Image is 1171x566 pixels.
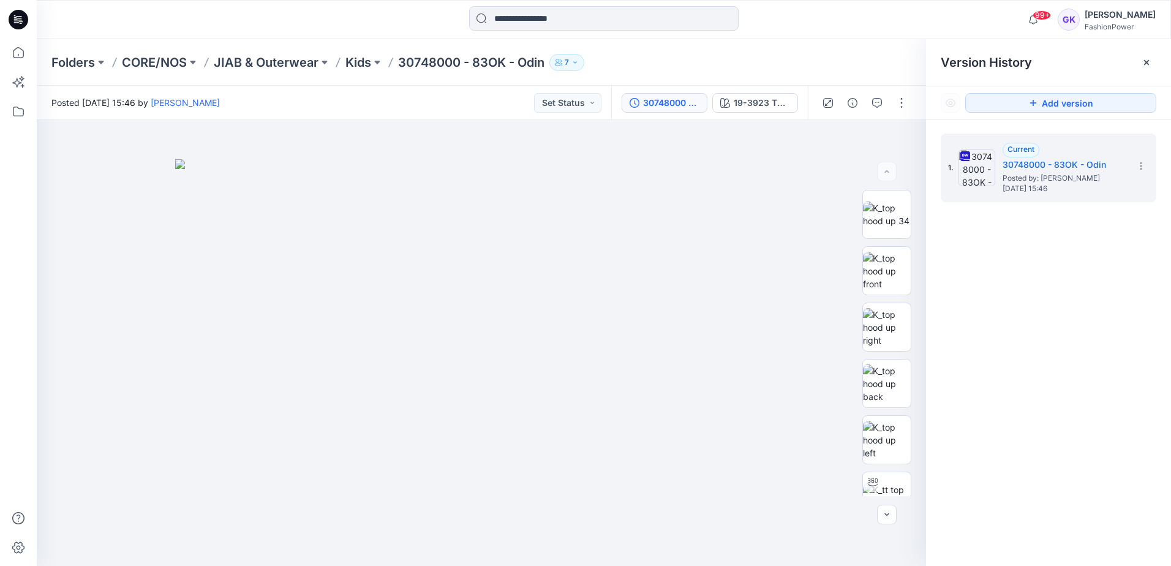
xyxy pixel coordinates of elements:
[214,54,318,71] a: JIAB & Outerwear
[941,93,960,113] button: Show Hidden Versions
[1003,172,1125,184] span: Posted by: Bibi Castelijns
[712,93,798,113] button: 19-3923 TPG Navy Blazer
[941,55,1032,70] span: Version History
[1058,9,1080,31] div: GK
[1142,58,1151,67] button: Close
[175,159,788,566] img: eyJhbGciOiJIUzI1NiIsImtpZCI6IjAiLCJzbHQiOiJzZXMiLCJ0eXAiOiJKV1QifQ.eyJkYXRhIjp7InR5cGUiOiJzdG9yYW...
[345,54,371,71] a: Kids
[549,54,584,71] button: 7
[863,252,911,290] img: K_top hood up front
[565,56,569,69] p: 7
[622,93,707,113] button: 30748000 - 83OK - Odin
[863,202,911,227] img: K_top hood up 34
[863,308,911,347] img: K_top hood up right
[863,421,911,459] img: K_top hood up left
[51,54,95,71] a: Folders
[643,96,699,110] div: 30748000 - 83OK - Odin
[863,483,911,509] img: K_tt top hood up
[122,54,187,71] a: CORE/NOS
[151,97,220,108] a: [PERSON_NAME]
[1085,7,1156,22] div: [PERSON_NAME]
[1007,145,1034,154] span: Current
[734,96,790,110] div: 19-3923 TPG Navy Blazer
[863,364,911,403] img: K_top hood up back
[398,54,544,71] p: 30748000 - 83OK - Odin
[1003,184,1125,193] span: [DATE] 15:46
[51,96,220,109] span: Posted [DATE] 15:46 by
[958,149,995,186] img: 30748000 - 83OK - Odin
[1085,22,1156,31] div: FashionPower
[1033,10,1051,20] span: 99+
[948,162,954,173] span: 1.
[843,93,862,113] button: Details
[965,93,1156,113] button: Add version
[1003,157,1125,172] h5: 30748000 - 83OK - Odin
